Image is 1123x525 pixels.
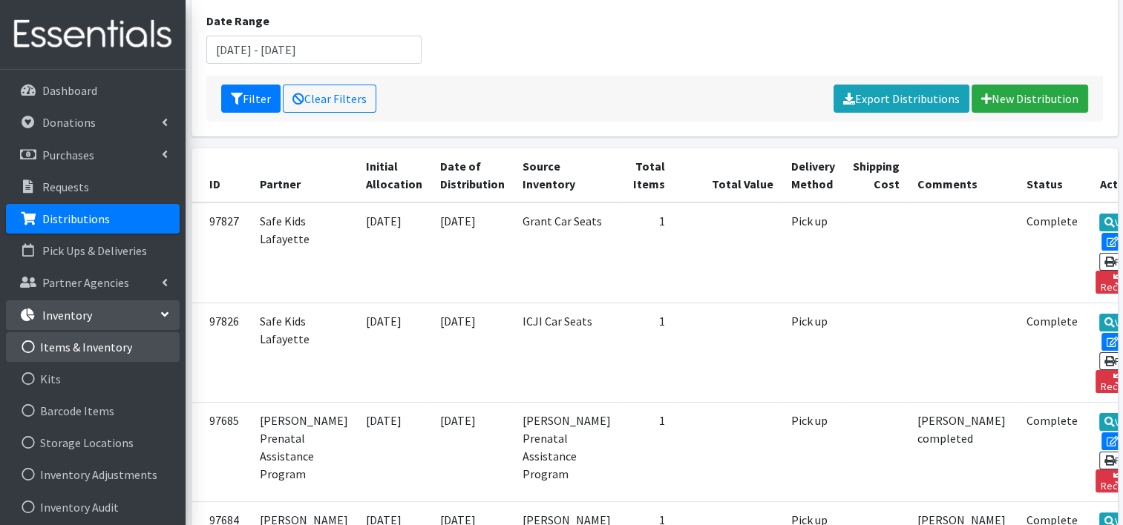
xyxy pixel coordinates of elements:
p: Inventory [42,308,92,323]
a: Dashboard [6,76,180,105]
th: Partner [251,148,357,202]
a: Inventory [6,300,180,330]
a: Distributions [6,204,180,234]
td: [DATE] [431,303,514,402]
button: Filter [221,85,281,113]
p: Purchases [42,148,94,162]
th: Total Value [674,148,782,202]
td: Pick up [782,202,844,303]
p: Distributions [42,211,110,226]
td: Complete [1018,402,1087,501]
p: Partner Agencies [42,275,129,290]
a: Kits [6,364,180,394]
td: ICJI Car Seats [514,303,620,402]
th: Status [1018,148,1087,202]
td: 1 [620,402,674,501]
th: Date of Distribution [431,148,514,202]
td: Safe Kids Lafayette [251,303,357,402]
td: 97826 [191,303,251,402]
a: Clear Filters [283,85,376,113]
th: Initial Allocation [357,148,431,202]
img: HumanEssentials [6,10,180,59]
input: January 1, 2011 - December 31, 2011 [206,36,422,64]
td: 1 [620,202,674,303]
a: Barcode Items [6,396,180,426]
td: [DATE] [431,402,514,501]
td: Complete [1018,202,1087,303]
a: Items & Inventory [6,332,180,362]
a: Donations [6,108,180,137]
td: [PERSON_NAME] Prenatal Assistance Program [251,402,357,501]
th: Comments [908,148,1018,202]
td: Pick up [782,303,844,402]
td: 97827 [191,202,251,303]
a: Inventory Adjustments [6,460,180,489]
p: Donations [42,115,96,130]
td: [PERSON_NAME] completed [908,402,1018,501]
td: [DATE] [357,402,431,501]
a: Export Distributions [834,85,969,113]
a: Storage Locations [6,428,180,458]
td: [PERSON_NAME] Prenatal Assistance Program [514,402,620,501]
th: Total Items [620,148,674,202]
a: Purchases [6,140,180,170]
td: Grant Car Seats [514,202,620,303]
p: Requests [42,179,89,194]
td: [DATE] [431,202,514,303]
a: New Distribution [972,85,1088,113]
td: 1 [620,303,674,402]
th: Source Inventory [514,148,620,202]
td: Complete [1018,303,1087,402]
td: [DATE] [357,303,431,402]
td: Safe Kids Lafayette [251,202,357,303]
td: Pick up [782,402,844,501]
a: Inventory Audit [6,492,180,522]
td: [DATE] [357,202,431,303]
label: Date Range [206,12,269,30]
p: Pick Ups & Deliveries [42,243,147,258]
td: 97685 [191,402,251,501]
a: Pick Ups & Deliveries [6,236,180,265]
th: Shipping Cost [844,148,908,202]
p: Dashboard [42,83,97,98]
a: Requests [6,172,180,202]
th: Delivery Method [782,148,844,202]
a: Partner Agencies [6,268,180,297]
th: ID [191,148,251,202]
